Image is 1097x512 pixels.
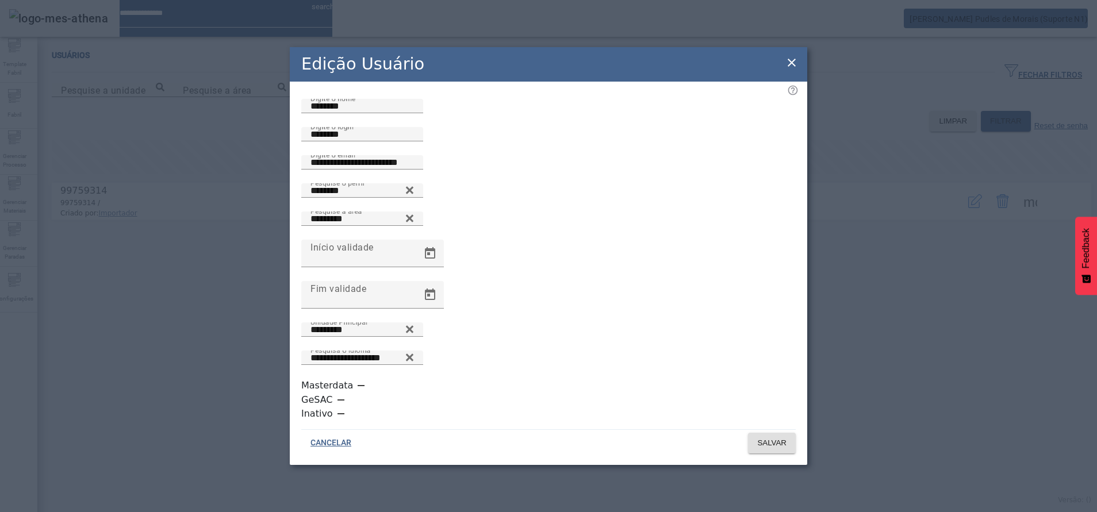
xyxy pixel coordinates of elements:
mat-label: Pesquise o perfil [310,179,365,187]
input: Number [310,351,414,365]
input: Number [310,184,414,198]
input: Number [310,323,414,337]
button: Open calendar [416,240,444,267]
button: Feedback - Mostrar pesquisa [1075,217,1097,295]
button: CANCELAR [301,433,360,453]
span: Feedback [1081,228,1091,268]
button: Open calendar [416,281,444,309]
label: GeSAC [301,393,335,407]
mat-label: Fim validade [310,283,366,294]
input: Number [310,212,414,226]
label: Masterdata [301,379,355,392]
h2: Edição Usuário [301,52,424,76]
label: Inativo [301,407,335,421]
mat-label: Pesquise a área [310,207,362,215]
mat-label: Digite o login [310,122,354,130]
button: SALVAR [748,433,796,453]
mat-label: Digite o email [310,151,355,159]
mat-label: Digite o nome [310,94,355,102]
mat-label: Pesquisa o idioma [310,346,371,354]
span: CANCELAR [310,437,351,449]
span: SALVAR [757,437,787,449]
mat-label: Início validade [310,241,374,252]
mat-label: Unidade Principal [310,318,367,326]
